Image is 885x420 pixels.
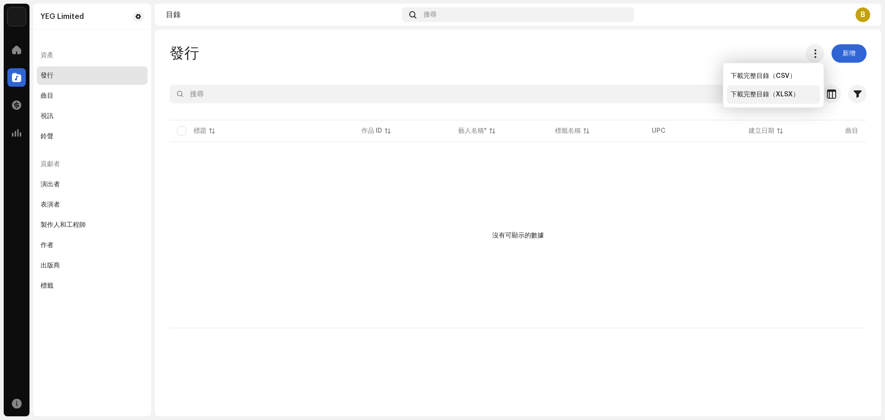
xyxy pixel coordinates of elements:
[37,236,147,254] re-m-nav-item: 作者
[424,11,437,18] span: 搜尋
[170,85,771,103] input: 搜尋
[37,127,147,146] re-m-nav-item: 鈴聲
[37,277,147,295] re-m-nav-item: 標籤
[41,242,53,249] div: 作者
[731,72,796,80] span: 下載完整目錄（CSV）
[731,91,799,98] span: 下載完整目錄（XLSX）
[37,87,147,105] re-m-nav-item: 曲目
[41,282,53,290] div: 標籤
[832,44,867,63] button: 新增
[37,44,147,66] re-a-nav-header: 資產
[41,262,60,269] div: 出版商
[41,72,53,79] div: 發行
[41,112,53,120] div: 視訊
[170,44,199,63] span: 發行
[37,66,147,85] re-m-nav-item: 發行
[855,7,870,22] div: B
[37,195,147,214] re-m-nav-item: 表演者
[7,7,26,26] img: de0d2825-999c-4937-b35a-9adca56ee094
[41,133,53,140] div: 鈴聲
[37,256,147,275] re-m-nav-item: 出版商
[41,221,86,229] div: 製作人和工程師
[37,175,147,194] re-m-nav-item: 演出者
[41,13,84,20] div: YEG Limited
[166,11,398,18] div: 目錄
[492,231,544,241] div: 沒有可顯示的數據
[37,216,147,234] re-m-nav-item: 製作人和工程師
[41,92,53,100] div: 曲目
[37,153,147,175] re-a-nav-header: 貢獻者
[41,181,60,188] div: 演出者
[843,44,855,63] span: 新增
[41,201,60,208] div: 表演者
[37,107,147,125] re-m-nav-item: 視訊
